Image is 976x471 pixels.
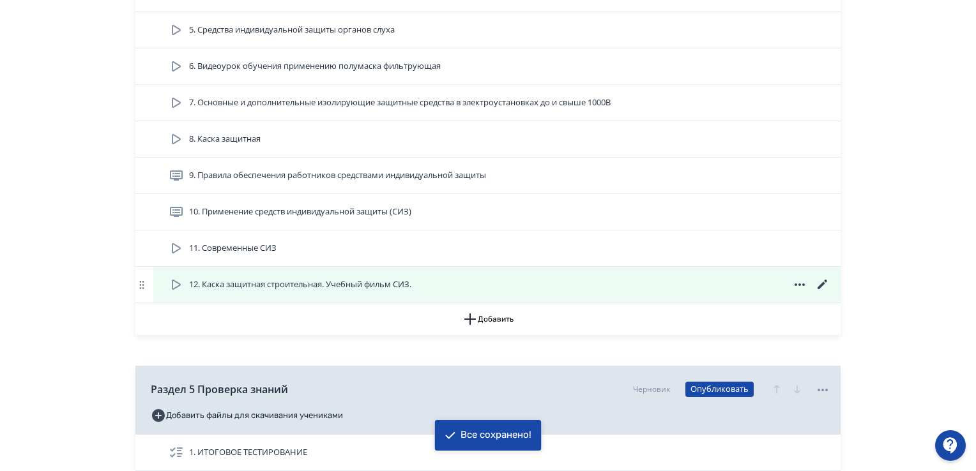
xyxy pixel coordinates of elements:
[189,24,395,36] span: 5. Средства индивидуальной защиты органов слуха
[135,435,841,471] div: 1. ИТОГОВОЕ ТЕСТИРОВАНИЕ
[189,133,261,146] span: 8. Каска защитная
[189,242,277,255] span: 11. Современные СИЗ
[189,60,441,73] span: 6. Видеоурок обучения применению полумаска фильтрующая
[135,85,841,121] div: 7. Основные и дополнительные изолирующие защитные средства в электроустановках до и свыше 1000В
[189,446,307,459] span: 1. ИТОГОВОЕ ТЕСТИРОВАНИЕ
[135,158,841,194] div: 9. Правила обеспечения работников средствами индивидуальной защиты
[151,382,288,397] span: Раздел 5 Проверка знаний
[135,121,841,158] div: 8. Каска защитная
[135,194,841,230] div: 10. Применение средств индивидуальной защиты (СИЗ)
[135,303,841,335] button: Добавить
[151,405,343,426] button: Добавить файлы для скачивания учениками
[135,49,841,85] div: 6. Видеоурок обучения применению полумаска фильтрующая
[189,96,611,109] span: 7. Основные и дополнительные изолирующие защитные средства в электроустановках до и свыше 1000В
[189,206,411,218] span: 10. Применение средств индивидуальной защиты (СИЗ)
[135,12,841,49] div: 5. Средства индивидуальной защиты органов слуха
[189,169,486,182] span: 9. Правила обеспечения работников средствами индивидуальной защиты
[685,382,754,397] button: Опубликовать
[461,429,531,442] div: Все сохранено!
[135,267,841,303] div: 12. Каска защитная строительная. Учебный фильм СИЗ.
[189,278,411,291] span: 12. Каска защитная строительная. Учебный фильм СИЗ.
[135,230,841,267] div: 11. Современные СИЗ
[633,384,670,395] div: Черновик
